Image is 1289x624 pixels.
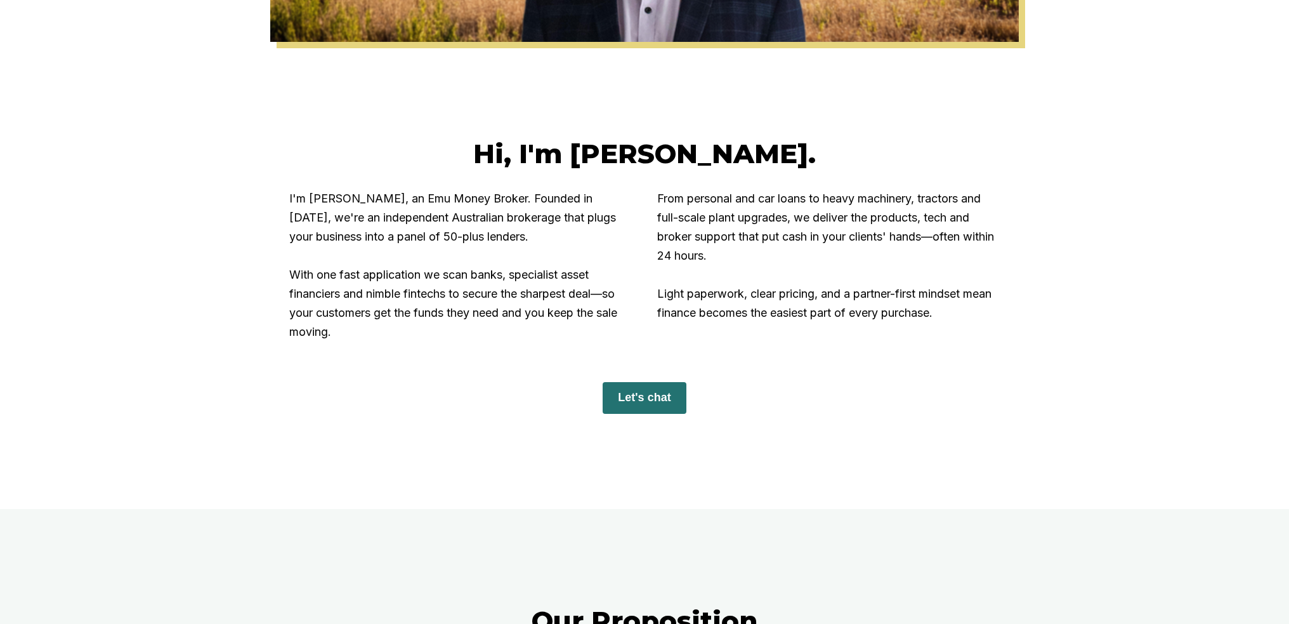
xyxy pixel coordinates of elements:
button: Let's chat [603,382,686,414]
h2: Hi, I'm [PERSON_NAME]. [289,137,1000,170]
p: From personal and car loans to heavy machinery, tractors and full-scale plant upgrades, we delive... [657,189,1000,322]
p: I'm [PERSON_NAME], an Emu Money Broker. Founded in [DATE], we're an independent Australian broker... [289,189,632,342]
